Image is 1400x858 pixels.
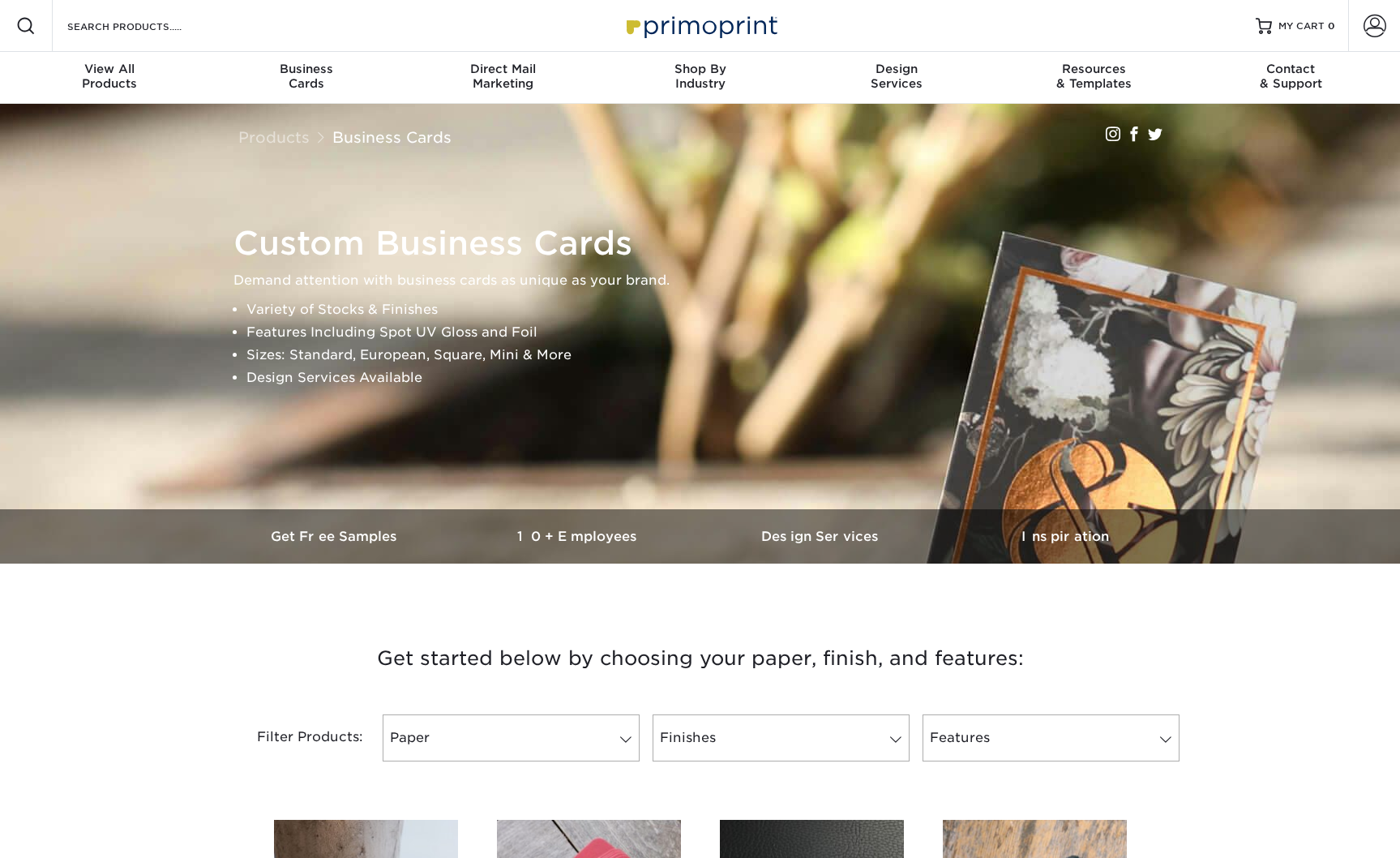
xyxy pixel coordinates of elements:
[208,52,405,104] a: BusinessCards
[995,62,1192,91] div: & Templates
[995,52,1192,104] a: Resources& Templates
[214,509,457,564] a: Get Free Samples
[923,714,1180,761] a: Features
[226,622,1175,695] h3: Get started below by choosing your paper, finish, and features:
[700,509,944,564] a: Design Services
[653,714,910,761] a: Finishes
[457,529,700,544] h3: 10+ Employees
[602,52,798,104] a: Shop ByIndustry
[1192,52,1389,104] a: Contact& Support
[405,52,602,104] a: Direct MailMarketing
[208,62,405,91] div: Cards
[457,509,700,564] a: 10+ Employees
[700,529,944,544] h3: Design Services
[1192,62,1389,76] span: Contact
[11,52,208,104] a: View AllProducts
[798,52,995,104] a: DesignServices
[246,298,1182,321] li: Variety of Stocks & Finishes
[246,367,1182,389] li: Design Services Available
[66,16,224,36] input: SEARCH PRODUCTS.....
[405,62,602,91] div: Marketing
[214,714,376,761] div: Filter Products:
[1328,20,1335,32] span: 0
[798,62,995,76] span: Design
[238,128,310,146] a: Products
[383,714,640,761] a: Paper
[233,269,1182,292] p: Demand attention with business cards as unique as your brand.
[246,321,1182,344] li: Features Including Spot UV Gloss and Foil
[208,62,405,76] span: Business
[11,62,208,76] span: View All
[405,62,602,76] span: Direct Mail
[619,8,781,43] img: Primoprint
[332,128,452,146] a: Business Cards
[1192,62,1389,91] div: & Support
[233,224,1182,263] h1: Custom Business Cards
[214,529,457,544] h3: Get Free Samples
[11,62,208,91] div: Products
[995,62,1192,76] span: Resources
[798,62,995,91] div: Services
[944,529,1187,544] h3: Inspiration
[944,509,1187,564] a: Inspiration
[602,62,798,76] span: Shop By
[1278,19,1325,33] span: MY CART
[246,344,1182,367] li: Sizes: Standard, European, Square, Mini & More
[602,62,798,91] div: Industry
